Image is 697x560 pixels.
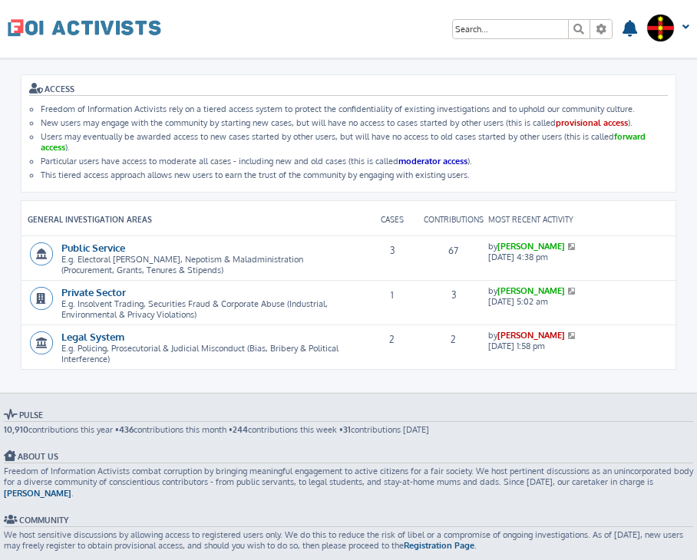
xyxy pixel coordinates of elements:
[343,424,351,435] strong: 31
[398,156,467,166] strong: moderator access
[4,466,693,499] p: Freedom of Information Activists combat corruption by bringing meaningful engagement to active ci...
[41,131,646,153] strong: forward access
[41,131,668,153] li: Users may eventually be awarded access to new cases started by other users, but will have no acce...
[488,341,545,351] time: [DATE] 1:58 pm
[488,252,548,262] time: [DATE] 4:38 pm
[21,238,361,278] div: E.g. Electoral [PERSON_NAME], Nepotism & Maladministration (Procurement, Grants, Tenures & Stipends)
[29,83,668,96] h3: ACCESS
[484,285,676,307] span: by
[61,241,125,254] a: Public Service
[453,20,568,38] input: Search for keywords
[4,514,693,527] h3: Community
[556,117,628,128] strong: provisional access
[497,241,565,252] a: [PERSON_NAME]
[119,424,134,435] strong: 436
[41,170,668,180] li: This tiered access approach allows new users to earn the trust of the community by engaging with ...
[8,8,161,48] a: FOI Activists
[28,216,361,223] div: General Investigation Areas
[4,529,693,552] p: We host sensitive discussions by allowing access to registered users only. We do this to reduce t...
[21,238,676,278] dt: No unread contributions
[21,282,361,323] div: E.g. Insolvent Trading, Securities Fraud & Corporate Abuse (Industrial, Environmental & Privacy V...
[497,330,565,341] a: [PERSON_NAME]
[488,296,548,307] time: [DATE] 5:02 am
[233,424,248,435] strong: 244
[61,285,126,298] a: Private Sector
[61,330,124,343] a: Legal System
[497,285,565,296] a: [PERSON_NAME]
[484,216,676,223] span: Most recent activity
[484,330,676,351] span: by
[21,282,676,323] dt: No unread contributions
[422,214,484,225] dd: Contributions
[4,424,693,435] p: contributions this year • contributions this month • contributions this week • contributions [DATE]
[4,450,693,463] h3: About Us
[404,540,474,551] a: Registration Page
[41,156,668,166] li: Particular users have access to moderate all cases - including new and old cases (this is called ).
[21,327,361,367] div: E.g. Policing, Prosecutorial & Judicial Misconduct (Bias, Bribery & Political Interference)
[4,424,28,435] strong: 10,910
[41,117,668,128] li: New users may engage with the community by starting new cases, but will have no access to cases s...
[41,104,668,114] li: Freedom of Information Activists rely on a tiered access system to protect the confidentiality of...
[21,327,676,367] dt: No unread contributions
[4,488,71,499] a: [PERSON_NAME]
[4,409,693,422] h3: Pulse
[646,14,675,42] img: User avatar
[361,214,422,225] dd: Cases
[484,241,676,262] span: by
